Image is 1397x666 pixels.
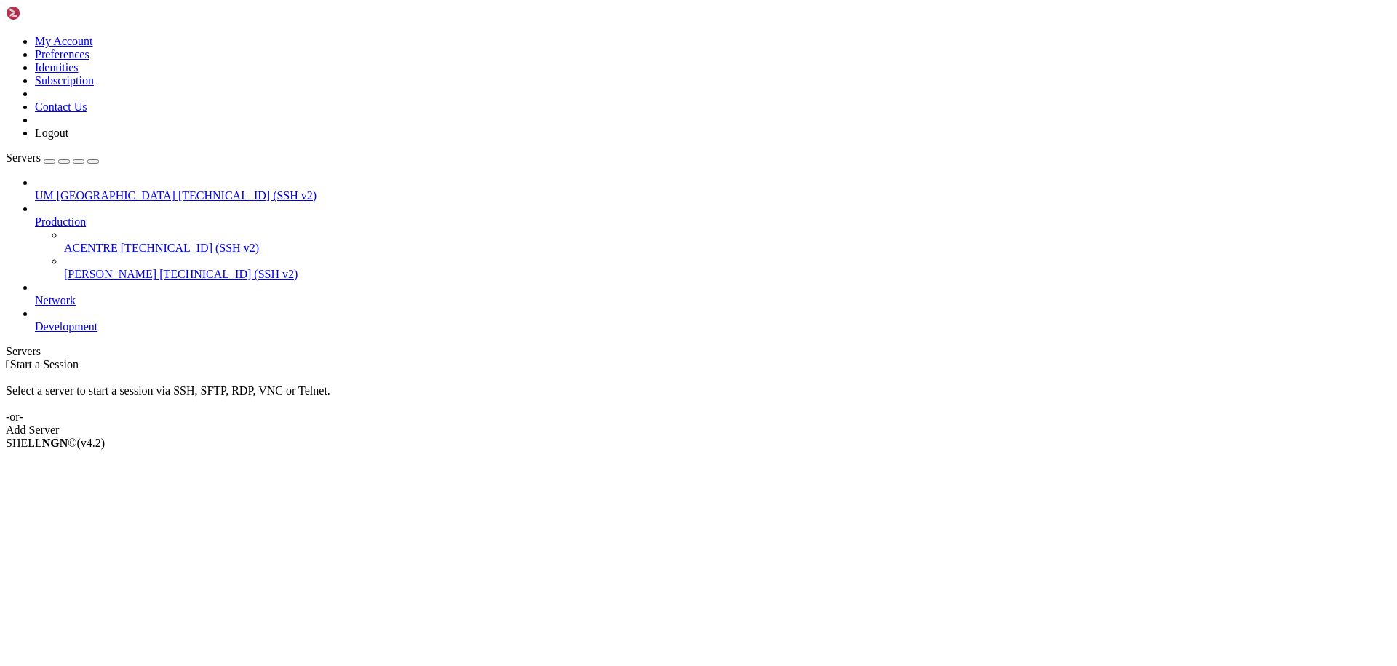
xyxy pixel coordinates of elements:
[35,294,1391,307] a: Network
[6,151,41,164] span: Servers
[64,242,1391,255] a: ACENTRE [TECHNICAL_ID] (SSH v2)
[35,48,89,60] a: Preferences
[35,215,1391,229] a: Production
[64,229,1391,255] li: ACENTRE [TECHNICAL_ID] (SSH v2)
[35,307,1391,333] li: Development
[35,202,1391,281] li: Production
[6,424,1391,437] div: Add Server
[35,35,93,47] a: My Account
[35,281,1391,307] li: Network
[6,437,105,449] span: SHELL ©
[121,242,259,254] span: [TECHNICAL_ID] (SSH v2)
[35,215,86,228] span: Production
[35,320,97,333] span: Development
[35,61,79,74] a: Identities
[64,255,1391,281] li: [PERSON_NAME] [TECHNICAL_ID] (SSH v2)
[6,151,99,164] a: Servers
[35,100,87,113] a: Contact Us
[6,345,1391,358] div: Servers
[42,437,68,449] b: NGN
[6,6,89,20] img: Shellngn
[64,268,156,280] span: [PERSON_NAME]
[35,176,1391,202] li: UM [GEOGRAPHIC_DATA] [TECHNICAL_ID] (SSH v2)
[35,74,94,87] a: Subscription
[178,189,317,202] span: [TECHNICAL_ID] (SSH v2)
[35,320,1391,333] a: Development
[64,242,118,254] span: ACENTRE
[10,358,79,370] span: Start a Session
[35,127,68,139] a: Logout
[35,189,1391,202] a: UM [GEOGRAPHIC_DATA] [TECHNICAL_ID] (SSH v2)
[6,358,10,370] span: 
[159,268,298,280] span: [TECHNICAL_ID] (SSH v2)
[35,189,175,202] span: UM [GEOGRAPHIC_DATA]
[6,371,1391,424] div: Select a server to start a session via SSH, SFTP, RDP, VNC or Telnet. -or-
[77,437,106,449] span: 4.2.0
[64,268,1391,281] a: [PERSON_NAME] [TECHNICAL_ID] (SSH v2)
[35,294,76,306] span: Network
